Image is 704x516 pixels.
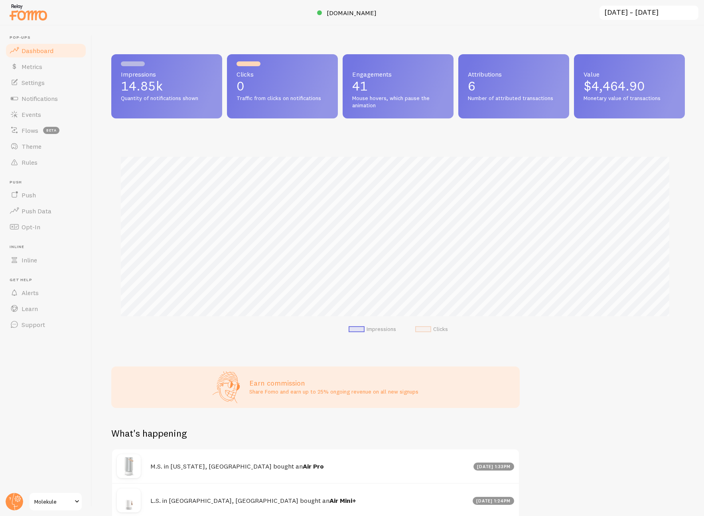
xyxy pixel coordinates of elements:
[5,154,87,170] a: Rules
[121,95,213,102] span: Quantity of notifications shown
[237,95,328,102] span: Traffic from clicks on notifications
[584,71,675,77] span: Value
[237,80,328,93] p: 0
[5,301,87,317] a: Learn
[5,138,87,154] a: Theme
[249,388,418,396] p: Share Fomo and earn up to 25% ongoing revenue on all new signups
[34,497,72,506] span: Molekule
[22,126,38,134] span: Flows
[415,326,448,333] li: Clicks
[5,203,87,219] a: Push Data
[22,223,40,231] span: Opt-In
[352,95,444,109] span: Mouse hovers, which pause the animation
[5,187,87,203] a: Push
[22,207,51,215] span: Push Data
[22,305,38,313] span: Learn
[22,142,41,150] span: Theme
[5,285,87,301] a: Alerts
[22,95,58,102] span: Notifications
[349,326,396,333] li: Impressions
[10,35,87,40] span: Pop-ups
[5,59,87,75] a: Metrics
[22,191,36,199] span: Push
[10,180,87,185] span: Push
[22,79,45,87] span: Settings
[584,78,645,94] span: $4,464.90
[10,244,87,250] span: Inline
[121,80,213,93] p: 14.85k
[329,496,356,504] strong: Air Mini+
[5,219,87,235] a: Opt-In
[22,47,53,55] span: Dashboard
[303,462,324,470] strong: Air Pro
[468,71,560,77] span: Attributions
[8,2,48,22] img: fomo-relay-logo-orange.svg
[237,71,328,77] span: Clicks
[22,110,41,118] span: Events
[22,321,45,329] span: Support
[473,463,515,471] div: [DATE] 1:33pm
[5,252,87,268] a: Inline
[473,497,515,505] div: [DATE] 1:24pm
[249,378,418,388] h3: Earn commission
[10,278,87,283] span: Get Help
[468,95,560,102] span: Number of attributed transactions
[5,75,87,91] a: Settings
[22,289,39,297] span: Alerts
[584,95,675,102] span: Monetary value of transactions
[29,492,83,511] a: Molekule
[121,71,213,77] span: Impressions
[22,256,37,264] span: Inline
[22,63,42,71] span: Metrics
[22,158,37,166] span: Rules
[5,91,87,106] a: Notifications
[5,122,87,138] a: Flows beta
[150,496,468,505] h4: L.S. in [GEOGRAPHIC_DATA], [GEOGRAPHIC_DATA] bought an
[150,462,469,471] h4: M.S. in [US_STATE], [GEOGRAPHIC_DATA] bought an
[468,80,560,93] p: 6
[5,43,87,59] a: Dashboard
[352,80,444,93] p: 41
[352,71,444,77] span: Engagements
[5,106,87,122] a: Events
[43,127,59,134] span: beta
[5,317,87,333] a: Support
[111,427,187,439] h2: What's happening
